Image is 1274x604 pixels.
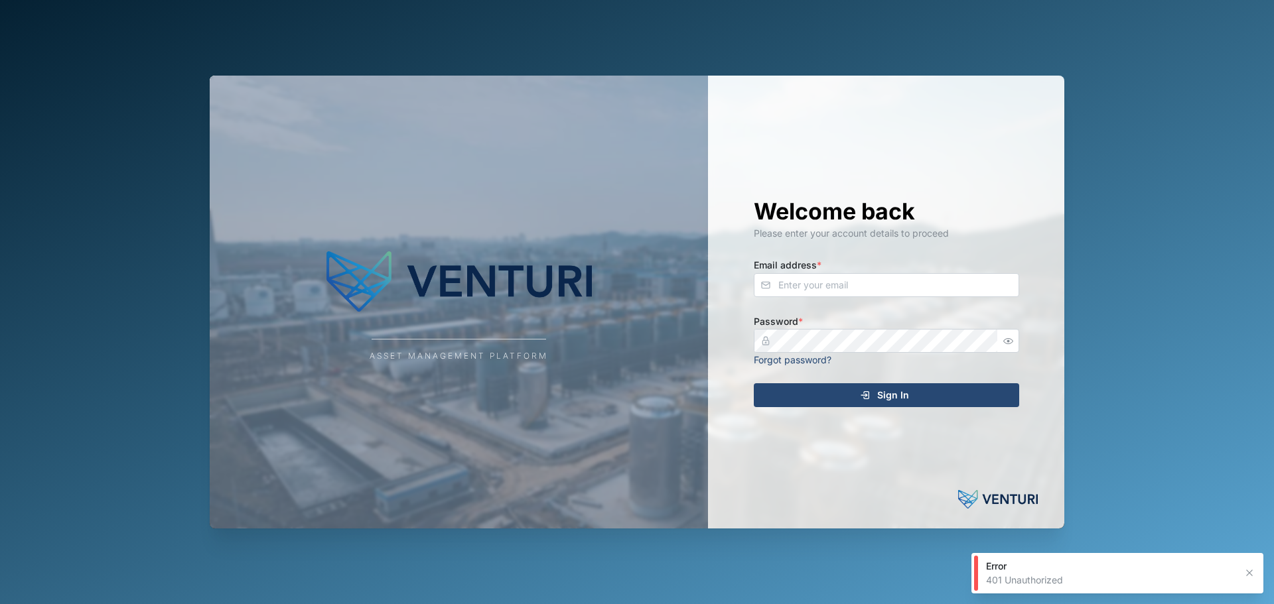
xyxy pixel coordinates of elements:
h1: Welcome back [754,197,1019,226]
img: Company Logo [326,242,592,322]
label: Email address [754,258,821,272]
div: 401 Unauthorized [986,574,1236,587]
img: Powered by: Venturi [958,486,1038,513]
input: Enter your email [754,273,1019,297]
label: Password [754,314,803,329]
div: Please enter your account details to proceed [754,226,1019,241]
a: Forgot password? [754,354,831,365]
div: Error [986,560,1236,573]
button: Sign In [754,383,1019,407]
span: Sign In [877,384,909,406]
div: Asset Management Platform [370,350,548,363]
